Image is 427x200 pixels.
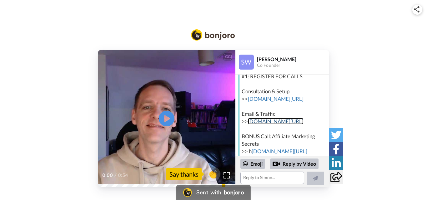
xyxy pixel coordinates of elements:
[114,172,117,179] span: /
[248,95,304,102] a: [DOMAIN_NAME][URL]
[205,167,220,181] button: 👏
[239,55,254,70] img: Profile Image
[242,43,328,200] div: Hi [PERSON_NAME], Welcome to SAF! #1: REGISTER FOR CALLS Consultation & Setup >>​ ​Email & Traffi...
[224,172,230,178] img: Full screen
[196,190,221,195] div: Sent with
[414,6,419,12] img: ic_share.svg
[118,172,129,179] span: 0:54
[102,172,113,179] span: 0:00
[224,54,232,60] div: CC
[205,169,220,179] span: 👏
[273,160,280,168] div: Reply by Video
[270,159,319,169] div: Reply by Video
[257,63,329,68] div: Co Founder
[252,148,307,154] a: [DOMAIN_NAME][URL]
[240,159,265,169] div: Emoji
[191,29,235,41] img: Bonjoro Logo
[183,188,192,197] img: Bonjoro Logo
[257,56,329,62] div: [PERSON_NAME]
[224,190,244,195] div: bonjoro
[248,118,304,124] a: [DOMAIN_NAME][URL]
[166,168,202,180] div: Say thanks
[176,185,251,200] a: Bonjoro LogoSent withbonjoro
